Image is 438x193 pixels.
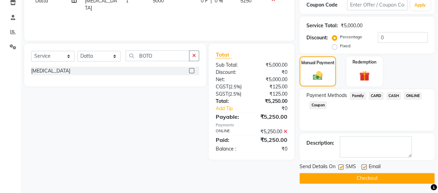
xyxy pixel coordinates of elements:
[258,105,293,112] div: ₹0
[211,113,252,121] div: Payable:
[404,92,422,100] span: ONLINE
[211,98,252,105] div: Total:
[306,92,347,99] span: Payment Methods
[300,173,435,184] button: Checkout
[31,67,70,75] div: [MEDICAL_DATA]
[309,101,327,109] span: Coupon
[251,136,293,144] div: ₹5,250.00
[356,69,373,82] img: _gift.svg
[251,83,293,90] div: ₹125.00
[369,163,381,172] span: Email
[251,128,293,135] div: ₹5,250.00
[216,51,232,58] span: Total
[211,76,252,83] div: Net:
[306,34,328,41] div: Discount:
[251,90,293,98] div: ₹125.00
[251,145,293,153] div: ₹0
[251,61,293,69] div: ₹5,000.00
[300,163,336,172] span: Send Details On
[369,92,384,100] span: CARD
[340,43,350,49] label: Fixed
[230,91,240,97] span: 2.5%
[301,60,334,66] label: Manual Payment
[211,83,252,90] div: ( )
[216,84,229,90] span: CGST
[340,34,362,40] label: Percentage
[211,145,252,153] div: Balance :
[251,76,293,83] div: ₹5,000.00
[211,136,252,144] div: Paid:
[211,69,252,76] div: Discount:
[211,90,252,98] div: ( )
[386,92,401,100] span: CASH
[211,61,252,69] div: Sub Total:
[310,70,326,81] img: _cash.svg
[306,139,334,147] div: Description:
[352,59,376,65] label: Redemption
[306,22,338,29] div: Service Total:
[230,84,240,89] span: 2.5%
[306,1,347,9] div: Coupon Code
[126,50,189,61] input: Search or Scan
[251,98,293,105] div: ₹5,250.00
[211,105,258,112] a: Add Tip
[216,91,228,97] span: SGST
[350,92,366,100] span: Family
[251,113,293,121] div: ₹5,250.00
[251,69,293,76] div: ₹0
[211,128,252,135] div: ONLINE
[216,122,287,128] div: Payments
[346,163,356,172] span: SMS
[341,22,363,29] div: ₹5,000.00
